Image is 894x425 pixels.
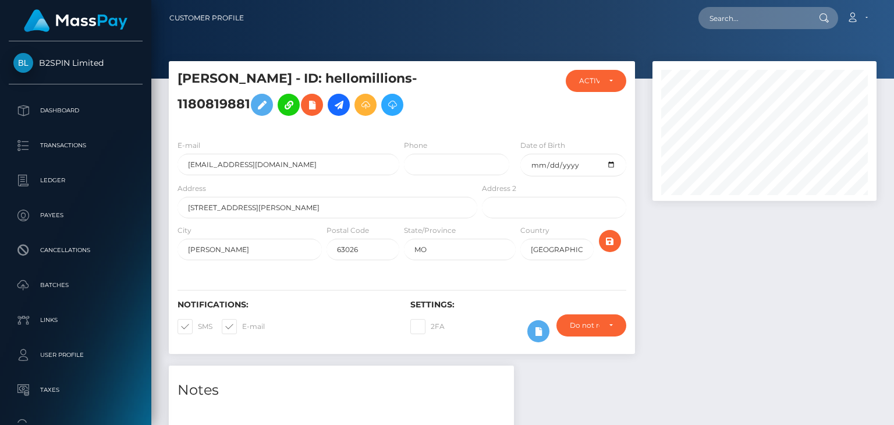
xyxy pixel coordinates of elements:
p: Transactions [13,137,138,154]
a: Cancellations [9,236,143,265]
label: Phone [404,140,427,151]
label: E-mail [222,319,265,334]
a: Initiate Payout [328,94,350,116]
p: Ledger [13,172,138,189]
label: City [178,225,191,236]
label: Country [520,225,549,236]
button: Do not require [556,314,626,337]
a: Transactions [9,131,143,160]
p: Payees [13,207,138,224]
label: 2FA [410,319,445,334]
p: Taxes [13,381,138,399]
h6: Settings: [410,300,626,310]
label: SMS [178,319,212,334]
p: User Profile [13,346,138,364]
a: Batches [9,271,143,300]
label: Address 2 [482,183,516,194]
a: Payees [9,201,143,230]
p: Batches [13,277,138,294]
img: MassPay Logo [24,9,127,32]
div: Do not require [570,321,599,330]
span: B2SPIN Limited [9,58,143,68]
p: Dashboard [13,102,138,119]
label: Date of Birth [520,140,565,151]
label: Address [178,183,206,194]
a: User Profile [9,341,143,370]
a: Taxes [9,376,143,405]
label: State/Province [404,225,456,236]
a: Ledger [9,166,143,195]
a: Dashboard [9,96,143,125]
button: ACTIVE [566,70,626,92]
a: Customer Profile [169,6,244,30]
img: B2SPIN Limited [13,53,33,73]
input: Search... [698,7,808,29]
a: Links [9,306,143,335]
p: Links [13,311,138,329]
label: E-mail [178,140,200,151]
div: ACTIVE [579,76,599,86]
h6: Notifications: [178,300,393,310]
h4: Notes [178,380,505,401]
p: Cancellations [13,242,138,259]
label: Postal Code [327,225,369,236]
h5: [PERSON_NAME] - ID: hellomillions-1180819881 [178,70,471,122]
